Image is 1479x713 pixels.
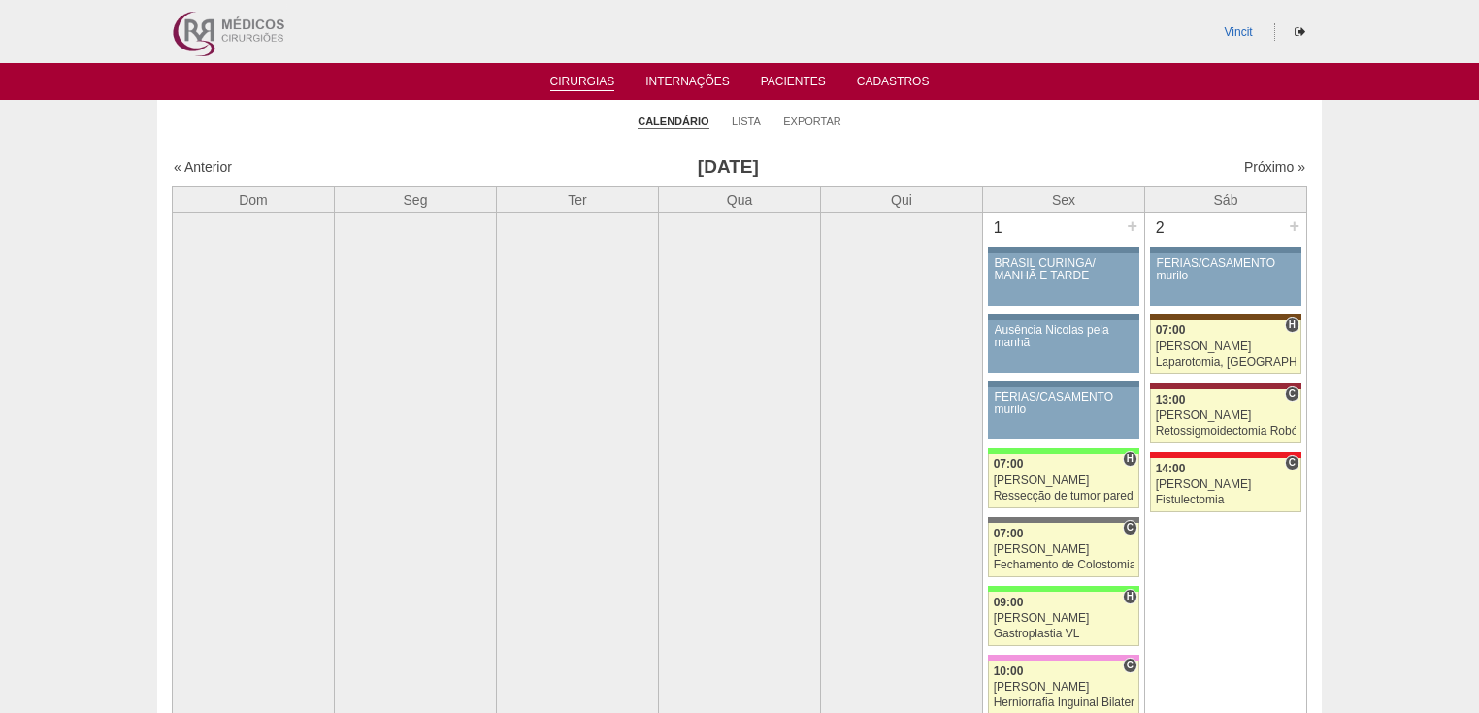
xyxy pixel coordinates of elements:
[857,75,930,94] a: Cadastros
[1156,409,1297,422] div: [PERSON_NAME]
[995,324,1134,349] div: Ausência Nicolas pela manhã
[173,186,335,212] th: Dom
[994,612,1134,625] div: [PERSON_NAME]
[994,681,1134,694] div: [PERSON_NAME]
[988,314,1139,320] div: Key: Aviso
[995,257,1134,282] div: BRASIL CURINGA/ MANHÃ E TARDE
[994,543,1134,556] div: [PERSON_NAME]
[983,186,1145,212] th: Sex
[1150,452,1301,458] div: Key: Assunção
[1286,213,1302,239] div: +
[1150,253,1301,306] a: FÉRIAS/CASAMENTO murilo
[994,559,1134,571] div: Fechamento de Colostomia ou Enterostomia
[1123,451,1137,467] span: Hospital
[994,697,1134,709] div: Herniorrafia Inguinal Bilateral
[497,186,659,212] th: Ter
[1123,589,1137,604] span: Hospital
[988,381,1139,387] div: Key: Aviso
[783,114,841,128] a: Exportar
[1150,383,1301,389] div: Key: Sírio Libanês
[988,454,1139,508] a: H 07:00 [PERSON_NAME] Ressecção de tumor parede abdominal pélvica
[1156,356,1297,369] div: Laparotomia, [GEOGRAPHIC_DATA], Drenagem, Bridas
[988,523,1139,577] a: C 07:00 [PERSON_NAME] Fechamento de Colostomia ou Enterostomia
[821,186,983,212] th: Qui
[335,186,497,212] th: Seg
[988,517,1139,523] div: Key: Santa Catarina
[761,75,826,94] a: Pacientes
[1295,26,1305,38] i: Sair
[988,586,1139,592] div: Key: Brasil
[994,596,1024,609] span: 09:00
[1150,314,1301,320] div: Key: Santa Joana
[983,213,1013,243] div: 1
[1285,317,1299,333] span: Hospital
[994,664,1024,678] span: 10:00
[1156,393,1186,406] span: 13:00
[659,186,821,212] th: Qua
[988,387,1139,439] a: FÉRIAS/CASAMENTO murilo
[994,474,1134,487] div: [PERSON_NAME]
[988,247,1139,253] div: Key: Aviso
[1156,340,1297,353] div: [PERSON_NAME]
[1157,257,1296,282] div: FÉRIAS/CASAMENTO murilo
[994,490,1134,502] div: Ressecção de tumor parede abdominal pélvica
[1156,323,1186,337] span: 07:00
[1156,494,1297,506] div: Fistulectomia
[988,448,1139,454] div: Key: Brasil
[174,159,232,175] a: « Anterior
[995,391,1134,416] div: FÉRIAS/CASAMENTO murilo
[1145,213,1175,243] div: 2
[1123,658,1137,673] span: Consultório
[1150,458,1301,512] a: C 14:00 [PERSON_NAME] Fistulectomia
[445,153,1011,181] h3: [DATE]
[1124,213,1140,239] div: +
[1285,455,1299,470] span: Consultório
[994,628,1134,640] div: Gastroplastia VL
[1145,186,1307,212] th: Sáb
[994,527,1024,540] span: 07:00
[988,655,1139,661] div: Key: Albert Einstein
[645,75,730,94] a: Internações
[988,592,1139,646] a: H 09:00 [PERSON_NAME] Gastroplastia VL
[638,114,708,129] a: Calendário
[1150,320,1301,374] a: H 07:00 [PERSON_NAME] Laparotomia, [GEOGRAPHIC_DATA], Drenagem, Bridas
[1150,389,1301,443] a: C 13:00 [PERSON_NAME] Retossigmoidectomia Robótica
[1244,159,1305,175] a: Próximo »
[1156,462,1186,475] span: 14:00
[988,320,1139,373] a: Ausência Nicolas pela manhã
[732,114,761,128] a: Lista
[994,457,1024,470] span: 07:00
[1225,25,1253,39] a: Vincit
[1156,425,1297,438] div: Retossigmoidectomia Robótica
[1150,247,1301,253] div: Key: Aviso
[1285,386,1299,402] span: Consultório
[550,75,615,91] a: Cirurgias
[1156,478,1297,491] div: [PERSON_NAME]
[1123,520,1137,535] span: Consultório
[988,253,1139,306] a: BRASIL CURINGA/ MANHÃ E TARDE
